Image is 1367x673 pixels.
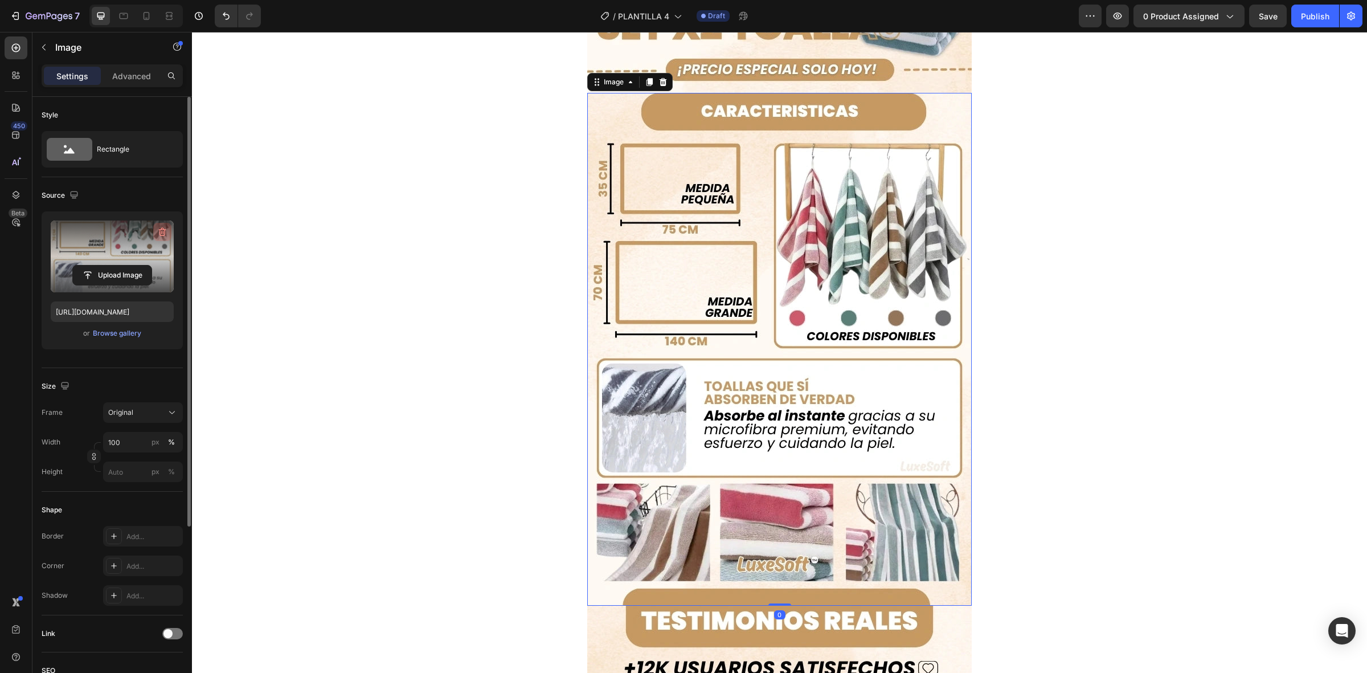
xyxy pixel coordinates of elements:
button: % [149,435,162,449]
p: Settings [56,70,88,82]
input: px% [103,432,183,452]
input: px% [103,462,183,482]
div: Open Intercom Messenger [1328,617,1356,645]
p: Advanced [112,70,151,82]
span: or [83,327,90,340]
div: Add... [126,532,180,542]
div: Link [42,629,55,639]
div: Beta [9,209,27,218]
div: Corner [42,561,64,571]
div: 450 [11,121,27,130]
div: Border [42,531,64,541]
button: 7 [5,5,85,27]
div: Size [42,379,72,394]
div: px [152,437,159,447]
div: Style [42,110,58,120]
button: px [165,435,178,449]
iframe: Design area [192,32,1367,673]
div: Shape [42,505,62,515]
div: Publish [1301,10,1329,22]
div: % [168,467,175,477]
span: Original [108,407,133,418]
button: Upload Image [72,265,152,285]
label: Height [42,467,63,477]
label: Width [42,437,60,447]
div: 0 [582,578,594,588]
div: Add... [126,561,180,572]
button: % [149,465,162,479]
button: 0 product assigned [1133,5,1245,27]
label: Frame [42,407,63,418]
div: Undo/Redo [215,5,261,27]
div: Browse gallery [93,328,141,338]
div: Rectangle [97,136,166,162]
div: Shadow [42,590,68,601]
button: Browse gallery [92,328,142,339]
div: Source [42,188,81,203]
p: Image [55,40,152,54]
img: gempages_538051269424579716-a92945d4-f4fe-4f91-9b5c-e65479b86506.webp [395,61,780,574]
input: https://example.com/image.jpg [51,301,174,322]
div: Image [410,45,434,55]
span: / [613,10,616,22]
div: px [152,467,159,477]
button: Publish [1291,5,1339,27]
button: px [165,465,178,479]
span: Draft [708,11,725,21]
div: % [168,437,175,447]
button: Save [1249,5,1287,27]
p: 7 [75,9,80,23]
span: PLANTILLA 4 [618,10,669,22]
span: 0 product assigned [1143,10,1219,22]
button: Original [103,402,183,423]
div: Add... [126,591,180,601]
span: Save [1259,11,1278,21]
